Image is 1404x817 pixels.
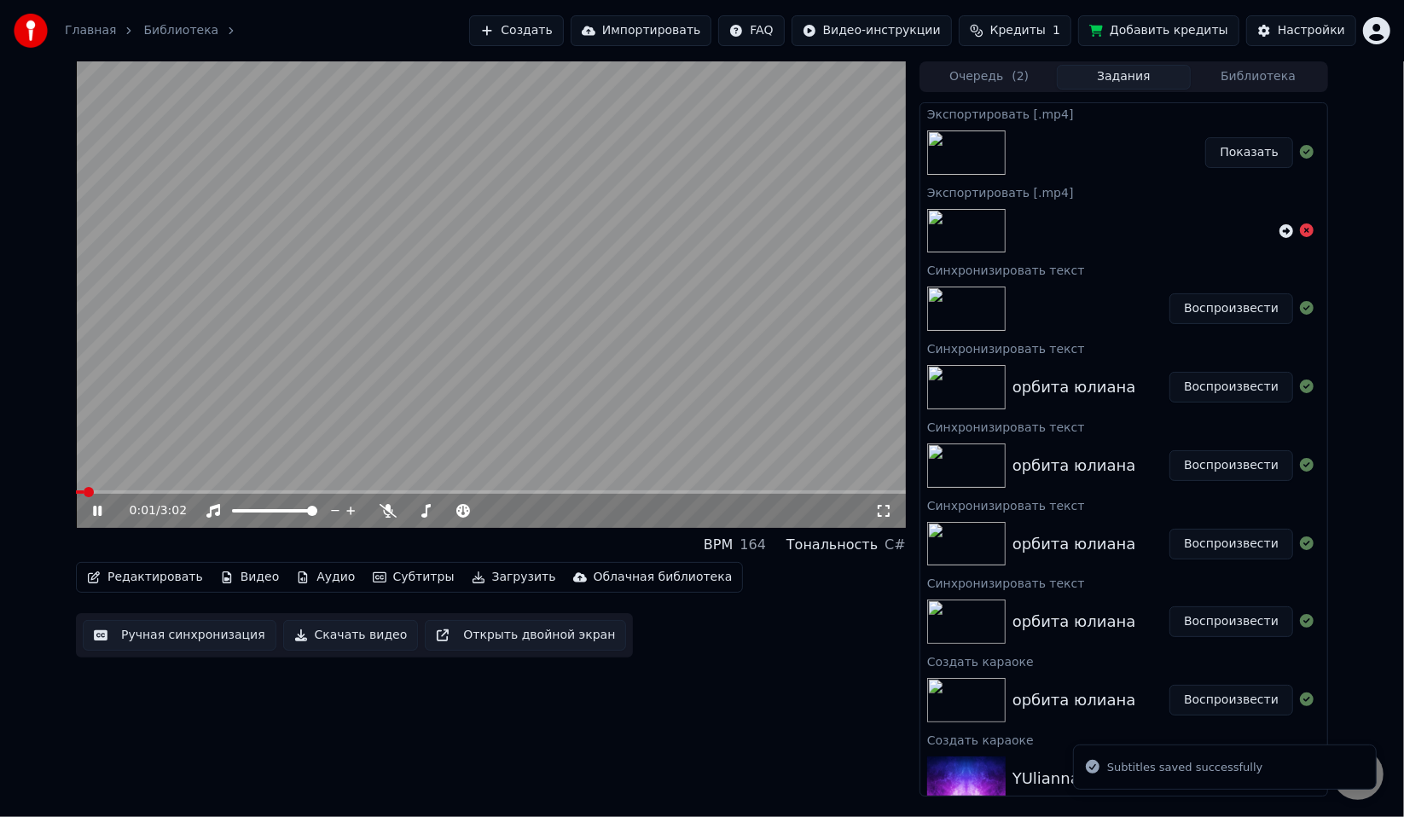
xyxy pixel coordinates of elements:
[65,22,116,39] a: Главная
[1191,65,1326,90] button: Библиотека
[80,565,210,589] button: Редактировать
[465,565,563,589] button: Загрузить
[792,15,952,46] button: Видео-инструкции
[718,15,784,46] button: FAQ
[1012,688,1136,712] div: орбита юлиана
[920,572,1327,593] div: Синхронизировать текст
[885,535,906,555] div: C#
[83,620,276,651] button: Ручная синхронизация
[786,535,878,555] div: Тональность
[130,502,171,519] div: /
[1012,454,1136,478] div: орбита юлиана
[1053,22,1060,39] span: 1
[594,569,733,586] div: Облачная библиотека
[289,565,362,589] button: Аудио
[469,15,563,46] button: Создать
[920,338,1327,358] div: Синхронизировать текст
[1169,685,1293,716] button: Воспроизвести
[160,502,187,519] span: 3:02
[1169,450,1293,481] button: Воспроизвести
[425,620,626,651] button: Открыть двойной экран
[1078,15,1239,46] button: Добавить кредиты
[1012,532,1136,556] div: орбита юлиана
[922,65,1057,90] button: Очередь
[920,495,1327,515] div: Синхронизировать текст
[1169,372,1293,403] button: Воспроизвести
[1012,767,1365,791] div: YUlianna_Karaulova_-_Vneorbitnye_47833557
[990,22,1046,39] span: Кредиты
[283,620,419,651] button: Скачать видео
[14,14,48,48] img: youka
[143,22,218,39] a: Библиотека
[920,103,1327,124] div: Экспортировать [.mp4]
[920,182,1327,202] div: Экспортировать [.mp4]
[1107,759,1262,776] div: Subtitles saved successfully
[1012,68,1029,85] span: ( 2 )
[1012,375,1136,399] div: орбита юлиана
[920,259,1327,280] div: Синхронизировать текст
[1169,529,1293,559] button: Воспроизвести
[1205,137,1293,168] button: Показать
[65,22,246,39] nav: breadcrumb
[740,535,766,555] div: 164
[920,651,1327,671] div: Создать караоке
[1169,293,1293,324] button: Воспроизвести
[213,565,287,589] button: Видео
[1246,15,1356,46] button: Настройки
[366,565,461,589] button: Субтитры
[571,15,712,46] button: Импортировать
[920,416,1327,437] div: Синхронизировать текст
[704,535,733,555] div: BPM
[1278,22,1345,39] div: Настройки
[1012,610,1136,634] div: орбита юлиана
[130,502,156,519] span: 0:01
[920,729,1327,750] div: Создать караоке
[1169,606,1293,637] button: Воспроизвести
[1057,65,1192,90] button: Задания
[959,15,1071,46] button: Кредиты1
